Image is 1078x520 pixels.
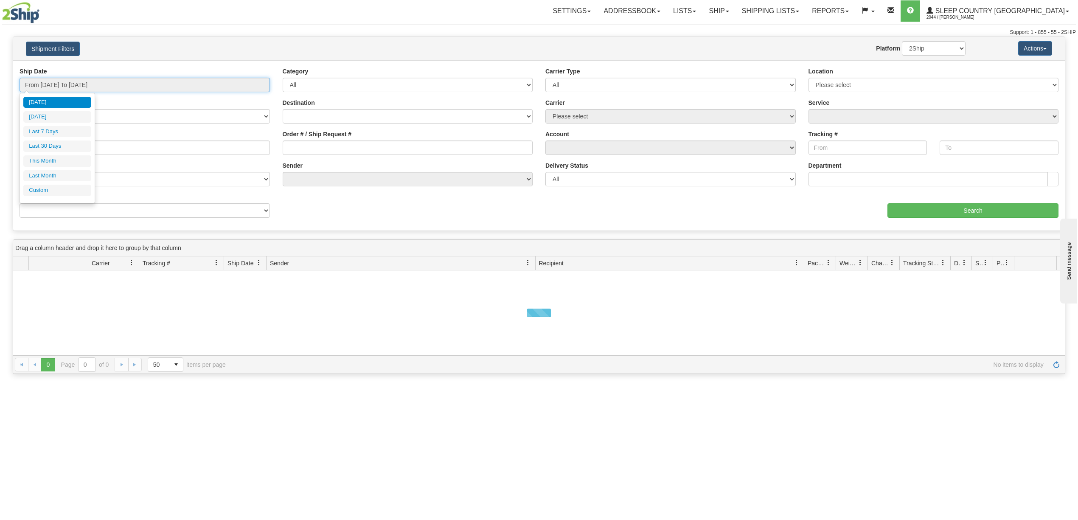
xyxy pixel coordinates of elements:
a: Pickup Status filter column settings [999,256,1014,270]
a: Sleep Country [GEOGRAPHIC_DATA] 2044 / [PERSON_NAME] [920,0,1075,22]
label: Delivery Status [545,161,588,170]
a: Delivery Status filter column settings [957,256,971,270]
label: Tracking # [808,130,838,138]
label: Destination [283,98,315,107]
span: Recipient [539,259,564,267]
button: Actions [1018,41,1052,56]
label: Carrier Type [545,67,580,76]
a: Addressbook [597,0,667,22]
a: Tracking # filter column settings [209,256,224,270]
a: Shipping lists [736,0,806,22]
a: Ship Date filter column settings [252,256,266,270]
li: Custom [23,185,91,196]
a: Reports [806,0,855,22]
li: [DATE] [23,97,91,108]
label: Ship Date [20,67,47,76]
a: Charge filter column settings [885,256,899,270]
div: grid grouping header [13,240,1065,256]
span: Delivery Status [954,259,961,267]
span: Sender [270,259,289,267]
div: Support: 1 - 855 - 55 - 2SHIP [2,29,1076,36]
img: logo2044.jpg [2,2,39,23]
span: Pickup Status [997,259,1004,267]
label: Order # / Ship Request # [283,130,352,138]
label: Carrier [545,98,565,107]
span: Weight [839,259,857,267]
input: To [940,141,1058,155]
label: Category [283,67,309,76]
a: Lists [667,0,702,22]
label: Location [808,67,833,76]
input: Search [887,203,1058,218]
label: Service [808,98,830,107]
span: items per page [148,357,226,372]
span: Ship Date [227,259,253,267]
a: Carrier filter column settings [124,256,139,270]
a: Recipient filter column settings [789,256,804,270]
li: Last 7 Days [23,126,91,138]
span: Page of 0 [61,357,109,372]
li: This Month [23,155,91,167]
a: Refresh [1050,358,1063,371]
span: Sleep Country [GEOGRAPHIC_DATA] [933,7,1065,14]
a: Weight filter column settings [853,256,867,270]
label: Platform [876,44,900,53]
div: Send message [6,7,79,14]
a: Ship [702,0,735,22]
label: Department [808,161,842,170]
a: Packages filter column settings [821,256,836,270]
li: [DATE] [23,111,91,123]
label: Sender [283,161,303,170]
li: Last 30 Days [23,141,91,152]
label: Account [545,130,569,138]
span: select [169,358,183,371]
span: Page 0 [41,358,55,371]
span: Page sizes drop down [148,357,183,372]
span: 2044 / [PERSON_NAME] [926,13,990,22]
span: Packages [808,259,825,267]
span: No items to display [238,361,1044,368]
a: Sender filter column settings [521,256,535,270]
span: Tracking # [143,259,170,267]
span: Shipment Issues [975,259,983,267]
button: Shipment Filters [26,42,80,56]
iframe: chat widget [1058,216,1077,303]
span: Charge [871,259,889,267]
input: From [808,141,927,155]
li: Last Month [23,170,91,182]
span: 50 [153,360,164,369]
a: Shipment Issues filter column settings [978,256,993,270]
a: Settings [546,0,597,22]
span: Tracking Status [903,259,940,267]
a: Tracking Status filter column settings [936,256,950,270]
span: Carrier [92,259,110,267]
